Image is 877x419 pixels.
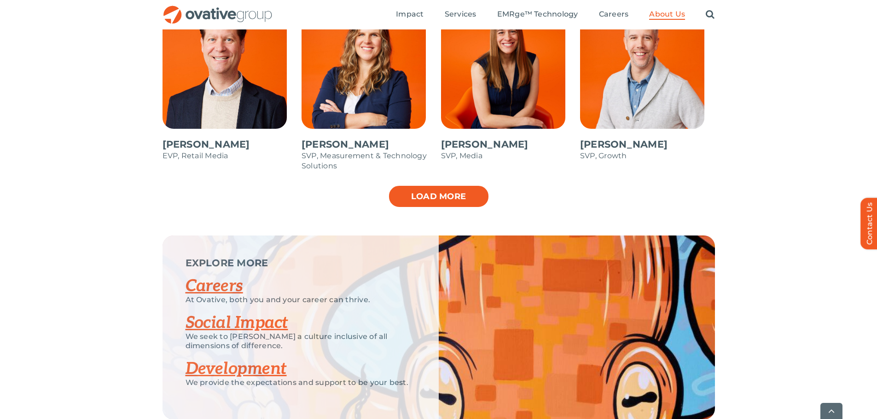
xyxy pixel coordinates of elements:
a: OG_Full_horizontal_RGB [163,5,273,13]
a: Careers [599,10,629,20]
a: EMRge™ Technology [497,10,578,20]
p: EXPLORE MORE [186,258,416,268]
a: Search [706,10,714,20]
span: EMRge™ Technology [497,10,578,19]
p: We provide the expectations and support to be your best. [186,378,416,387]
a: Development [186,359,287,379]
span: Services [445,10,476,19]
a: About Us [649,10,685,20]
p: At Ovative, both you and your career can thrive. [186,295,416,304]
p: We seek to [PERSON_NAME] a culture inclusive of all dimensions of difference. [186,332,416,350]
a: Load more [388,185,489,208]
a: Social Impact [186,313,288,333]
a: Impact [396,10,424,20]
span: Careers [599,10,629,19]
a: Services [445,10,476,20]
span: About Us [649,10,685,19]
span: Impact [396,10,424,19]
a: Careers [186,276,243,296]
